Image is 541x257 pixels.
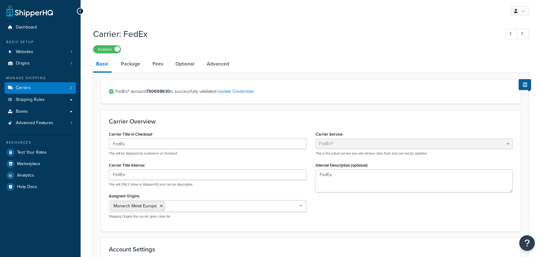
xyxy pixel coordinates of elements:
[217,88,254,95] a: Update Credentials
[118,56,143,71] a: Package
[109,194,140,198] label: Assigned Origins
[93,56,112,73] a: Basic
[109,163,144,168] label: Carrier Title Internal
[5,22,76,33] a: Dashboard
[519,235,535,251] button: Open Resource Center
[5,75,76,81] div: Manage Shipping
[71,120,72,126] span: 1
[17,161,40,167] span: Marketplace
[316,163,368,168] label: Internal Description (optional)
[109,246,513,253] h3: Account Settings
[316,132,343,137] label: Carrier Service
[17,173,34,178] span: Analytics
[16,97,45,102] span: Shipping Rules
[5,94,76,106] a: Shipping Rules
[109,214,306,219] p: Shipping Origins this carrier gives rates for
[172,56,197,71] a: Optional
[5,170,76,181] a: Analytics
[93,28,494,40] h1: Carrier: FedEx
[109,132,153,137] label: Carrier Title in Checkout
[109,151,306,156] p: This will be displayed to customers at checkout
[5,58,76,69] li: Origins
[16,85,31,91] span: Carriers
[5,106,76,117] a: Boxes
[5,117,76,129] li: Advanced Features
[16,25,37,30] span: Dashboard
[5,58,76,69] a: Origins1
[71,49,72,55] span: 1
[109,182,306,187] p: This will ONLY show in ShipperHQ and can be descriptive
[149,56,166,71] a: Fees
[93,46,121,53] label: Enabled
[316,169,513,192] textarea: FedEx
[5,117,76,129] a: Advanced Features1
[17,150,47,155] span: Test Your Rates
[16,49,33,55] span: Websites
[204,56,232,71] a: Advanced
[5,46,76,58] a: Websites1
[16,120,53,126] span: Advanced Features
[5,46,76,58] li: Websites
[113,203,157,209] span: Monarch Metal Europe
[5,158,76,169] a: Marketplace
[5,82,76,94] a: Carriers2
[517,29,529,39] a: Next Record
[519,79,531,90] button: Show Help Docs
[16,109,28,114] span: Boxes
[146,88,170,95] strong: 790698630
[17,184,37,190] span: Help Docs
[16,61,30,66] span: Origins
[5,181,76,192] a: Help Docs
[5,39,76,45] div: Basic Setup
[71,61,72,66] span: 1
[505,29,517,39] a: Previous Record
[70,85,72,91] span: 2
[316,151,513,156] p: This is the actual service you will retrieve rates from and can not be updated
[109,118,513,125] h3: Carrier Overview
[115,87,513,96] span: FedEx® account is successfully validated.
[5,140,76,145] div: Resources
[5,147,76,158] a: Test Your Rates
[5,82,76,94] li: Carriers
